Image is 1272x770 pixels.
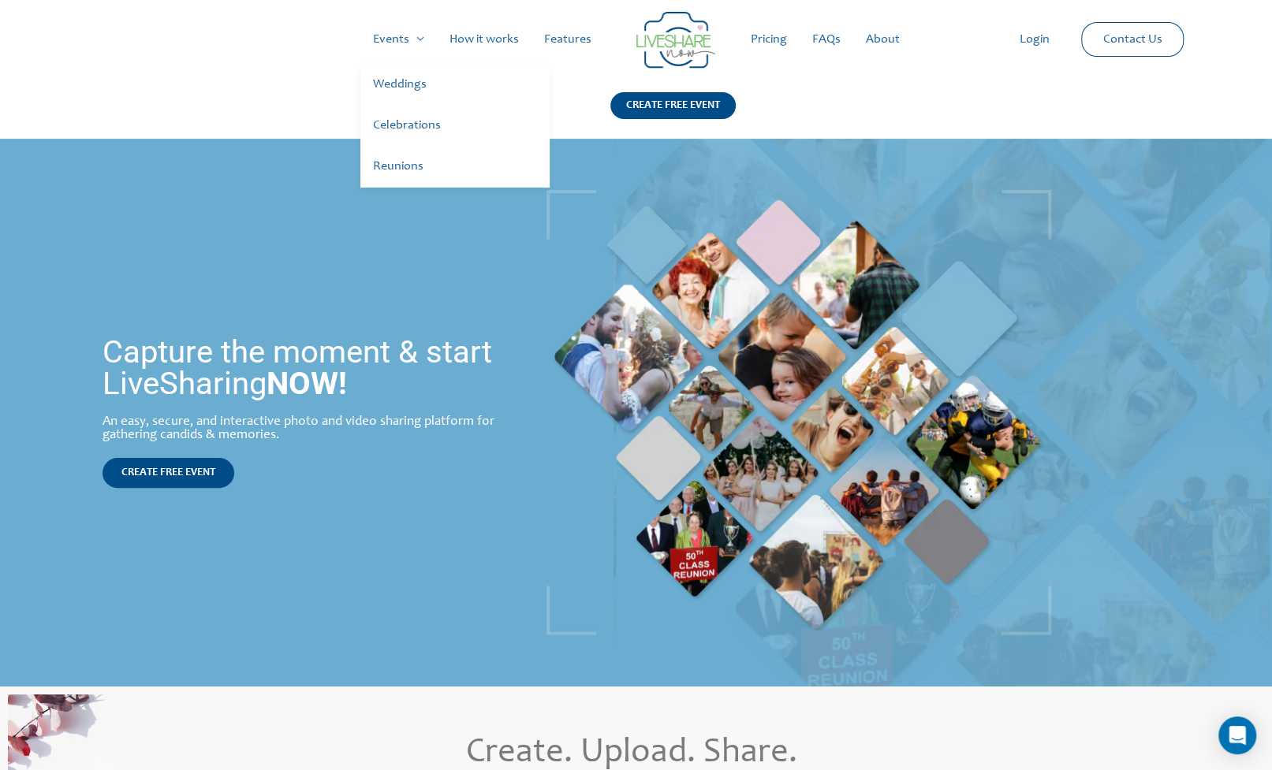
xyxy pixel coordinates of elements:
nav: Site Navigation [28,14,1244,65]
h1: Capture the moment & start LiveSharing [103,337,506,400]
a: Reunions [360,147,550,188]
a: Contact Us [1090,23,1174,56]
div: CREATE FREE EVENT [610,92,736,119]
a: CREATE FREE EVENT [610,92,736,139]
a: About [853,14,912,65]
img: Group 14 | Live Photo Slideshow for Events | Create Free Events Album for Any Occasion [636,12,715,69]
a: FAQs [800,14,853,65]
a: Pricing [738,14,800,65]
a: How it works [437,14,532,65]
div: An easy, secure, and interactive photo and video sharing platform for gathering candids & memories. [103,415,506,442]
a: Features [532,14,604,65]
a: CREATE FREE EVENT [103,458,234,488]
img: LiveShare Moment | Live Photo Slideshow for Events | Create Free Events Album for Any Occasion [546,190,1051,635]
a: Login [1007,14,1062,65]
a: Celebrations [360,106,550,147]
div: Open Intercom Messenger [1218,716,1256,754]
a: Weddings [360,65,550,106]
a: Events [360,14,437,65]
span: CREATE FREE EVENT [121,467,215,478]
strong: NOW! [267,365,347,402]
